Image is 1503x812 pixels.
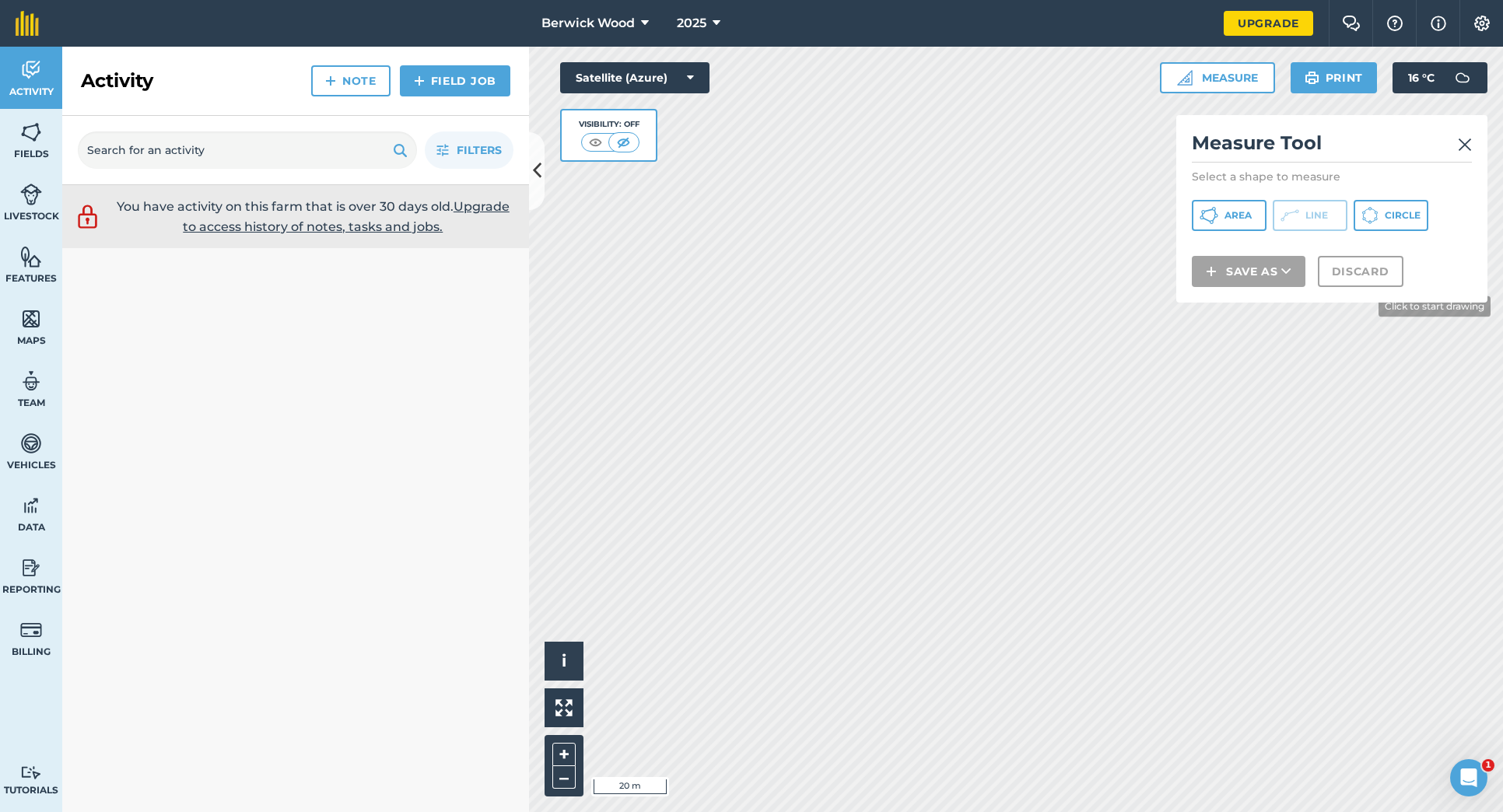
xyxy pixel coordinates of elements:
button: + [552,743,576,766]
span: 2025 [677,14,706,33]
img: svg+xml;base64,PD94bWwgdmVyc2lvbj0iMS4wIiBlbmNvZGluZz0idXRmLTgiPz4KPCEtLSBHZW5lcmF0b3I6IEFkb2JlIE... [20,765,42,780]
img: svg+xml;base64,PD94bWwgdmVyc2lvbj0iMS4wIiBlbmNvZGluZz0idXRmLTgiPz4KPCEtLSBHZW5lcmF0b3I6IEFkb2JlIE... [20,58,42,82]
img: svg+xml;base64,PHN2ZyB4bWxucz0iaHR0cDovL3d3dy53My5vcmcvMjAwMC9zdmciIHdpZHRoPSIxNyIgaGVpZ2h0PSIxNy... [1431,14,1446,33]
img: svg+xml;base64,PD94bWwgdmVyc2lvbj0iMS4wIiBlbmNvZGluZz0idXRmLTgiPz4KPCEtLSBHZW5lcmF0b3I6IEFkb2JlIE... [20,494,42,517]
span: Area [1224,209,1252,222]
button: Area [1192,200,1267,231]
img: svg+xml;base64,PHN2ZyB4bWxucz0iaHR0cDovL3d3dy53My5vcmcvMjAwMC9zdmciIHdpZHRoPSIxNCIgaGVpZ2h0PSIyNC... [414,72,425,90]
button: Discard [1318,256,1403,287]
img: svg+xml;base64,PHN2ZyB4bWxucz0iaHR0cDovL3d3dy53My5vcmcvMjAwMC9zdmciIHdpZHRoPSI1NiIgaGVpZ2h0PSI2MC... [20,121,42,144]
button: 16 °C [1393,62,1487,93]
a: Upgrade to access history of notes, tasks and jobs. [183,199,510,234]
span: i [562,651,566,670]
img: svg+xml;base64,PHN2ZyB4bWxucz0iaHR0cDovL3d3dy53My5vcmcvMjAwMC9zdmciIHdpZHRoPSI1NiIgaGVpZ2h0PSI2MC... [20,245,42,268]
button: Satellite (Azure) [560,62,709,93]
img: svg+xml;base64,PHN2ZyB4bWxucz0iaHR0cDovL3d3dy53My5vcmcvMjAwMC9zdmciIHdpZHRoPSIxOSIgaGVpZ2h0PSIyNC... [393,141,408,159]
button: Measure [1160,62,1275,93]
img: svg+xml;base64,PD94bWwgdmVyc2lvbj0iMS4wIiBlbmNvZGluZz0idXRmLTgiPz4KPCEtLSBHZW5lcmF0b3I6IEFkb2JlIE... [20,556,42,579]
button: i [545,642,583,681]
p: You have activity on this farm that is over 30 days old. [109,197,517,236]
img: svg+xml;base64,PD94bWwgdmVyc2lvbj0iMS4wIiBlbmNvZGluZz0idXRmLTgiPz4KPCEtLSBHZW5lcmF0b3I6IEFkb2JlIE... [20,432,42,455]
p: Select a shape to measure [1192,169,1472,184]
span: Berwick Wood [541,14,635,33]
div: Visibility: Off [579,118,639,131]
a: Upgrade [1224,11,1313,36]
div: Click to start drawing [1379,296,1491,317]
iframe: Intercom live chat [1450,759,1487,796]
img: svg+xml;base64,PD94bWwgdmVyc2lvbj0iMS4wIiBlbmNvZGluZz0idXRmLTgiPz4KPCEtLSBHZW5lcmF0b3I6IEFkb2JlIE... [1447,62,1478,93]
img: svg+xml;base64,PD94bWwgdmVyc2lvbj0iMS4wIiBlbmNvZGluZz0idXRmLTgiPz4KPCEtLSBHZW5lcmF0b3I6IEFkb2JlIE... [20,618,42,642]
img: svg+xml;base64,PHN2ZyB4bWxucz0iaHR0cDovL3d3dy53My5vcmcvMjAwMC9zdmciIHdpZHRoPSIxNCIgaGVpZ2h0PSIyNC... [1206,262,1217,281]
input: Search for an activity [78,131,417,169]
button: Circle [1354,200,1428,231]
button: Line [1273,200,1347,231]
h2: Measure Tool [1192,131,1472,163]
h2: Activity [81,68,153,93]
button: Filters [425,131,513,169]
img: svg+xml;base64,PHN2ZyB4bWxucz0iaHR0cDovL3d3dy53My5vcmcvMjAwMC9zdmciIHdpZHRoPSIxOSIgaGVpZ2h0PSIyNC... [1305,68,1319,87]
span: Circle [1385,209,1421,222]
img: svg+xml;base64,PD94bWwgdmVyc2lvbj0iMS4wIiBlbmNvZGluZz0idXRmLTgiPz4KPCEtLSBHZW5lcmF0b3I6IEFkb2JlIE... [20,369,42,393]
a: Note [311,65,391,96]
img: svg+xml;base64,PHN2ZyB4bWxucz0iaHR0cDovL3d3dy53My5vcmcvMjAwMC9zdmciIHdpZHRoPSI1MCIgaGVpZ2h0PSI0MC... [614,135,633,150]
span: Filters [457,142,502,159]
img: svg+xml;base64,PHN2ZyB4bWxucz0iaHR0cDovL3d3dy53My5vcmcvMjAwMC9zdmciIHdpZHRoPSIxNCIgaGVpZ2h0PSIyNC... [325,72,336,90]
span: 1 [1482,759,1494,772]
img: svg+xml;base64,PD94bWwgdmVyc2lvbj0iMS4wIiBlbmNvZGluZz0idXRmLTgiPz4KPCEtLSBHZW5lcmF0b3I6IEFkb2JlIE... [74,202,101,231]
span: 16 ° C [1408,62,1435,93]
img: svg+xml;base64,PHN2ZyB4bWxucz0iaHR0cDovL3d3dy53My5vcmcvMjAwMC9zdmciIHdpZHRoPSI1NiIgaGVpZ2h0PSI2MC... [20,307,42,331]
img: A cog icon [1473,16,1491,31]
img: Two speech bubbles overlapping with the left bubble in the forefront [1342,16,1361,31]
img: Ruler icon [1177,70,1193,86]
img: svg+xml;base64,PHN2ZyB4bWxucz0iaHR0cDovL3d3dy53My5vcmcvMjAwMC9zdmciIHdpZHRoPSI1MCIgaGVpZ2h0PSI0MC... [586,135,605,150]
button: – [552,766,576,789]
img: A question mark icon [1386,16,1404,31]
img: fieldmargin Logo [16,11,39,36]
button: Print [1291,62,1378,93]
img: svg+xml;base64,PD94bWwgdmVyc2lvbj0iMS4wIiBlbmNvZGluZz0idXRmLTgiPz4KPCEtLSBHZW5lcmF0b3I6IEFkb2JlIE... [20,183,42,206]
img: svg+xml;base64,PHN2ZyB4bWxucz0iaHR0cDovL3d3dy53My5vcmcvMjAwMC9zdmciIHdpZHRoPSIyMiIgaGVpZ2h0PSIzMC... [1458,135,1472,154]
img: Four arrows, one pointing top left, one top right, one bottom right and the last bottom left [555,699,573,716]
span: Line [1305,209,1328,222]
a: Field Job [400,65,510,96]
button: Save as [1192,256,1305,287]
